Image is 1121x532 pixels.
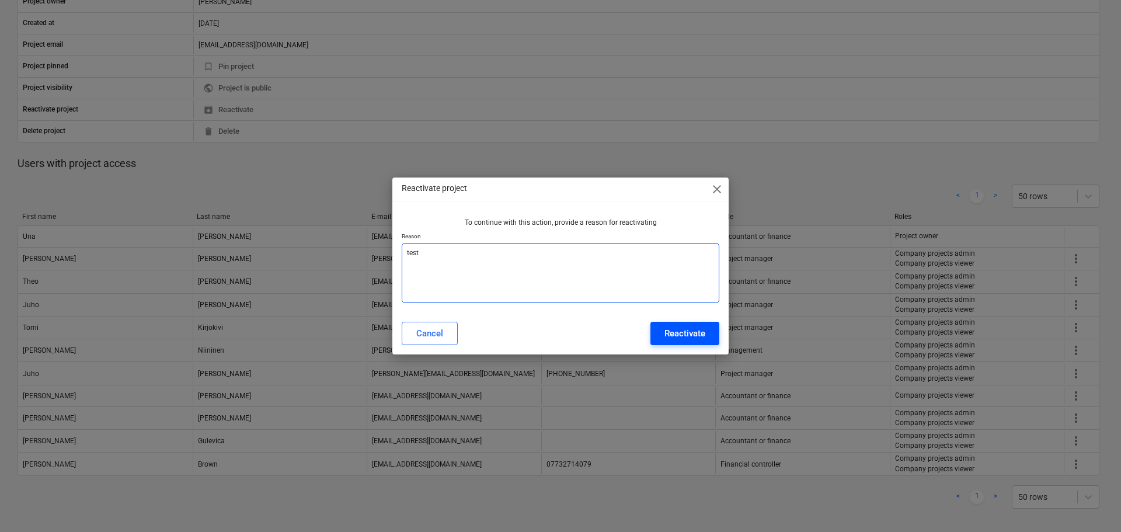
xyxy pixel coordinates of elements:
button: Cancel [402,322,458,345]
p: To continue with this action, provide a reason for reactivating [465,218,657,228]
p: Reactivate project [402,182,467,194]
span: close [710,182,724,196]
textarea: test [402,243,719,303]
button: Reactivate [650,322,719,345]
div: Cancel [416,326,443,341]
div: Reactivate [664,326,705,341]
iframe: Chat Widget [1063,476,1121,532]
p: Reason [402,232,719,242]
